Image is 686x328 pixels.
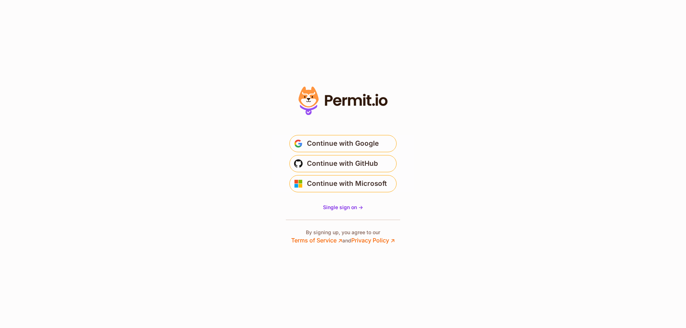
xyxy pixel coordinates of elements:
button: Continue with Microsoft [289,175,397,192]
a: Terms of Service ↗ [291,237,342,244]
span: Single sign on -> [323,204,363,210]
button: Continue with Google [289,135,397,152]
span: Continue with GitHub [307,158,378,169]
span: Continue with Microsoft [307,178,387,189]
p: By signing up, you agree to our and [291,229,395,245]
a: Single sign on -> [323,204,363,211]
a: Privacy Policy ↗ [351,237,395,244]
span: Continue with Google [307,138,379,149]
button: Continue with GitHub [289,155,397,172]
